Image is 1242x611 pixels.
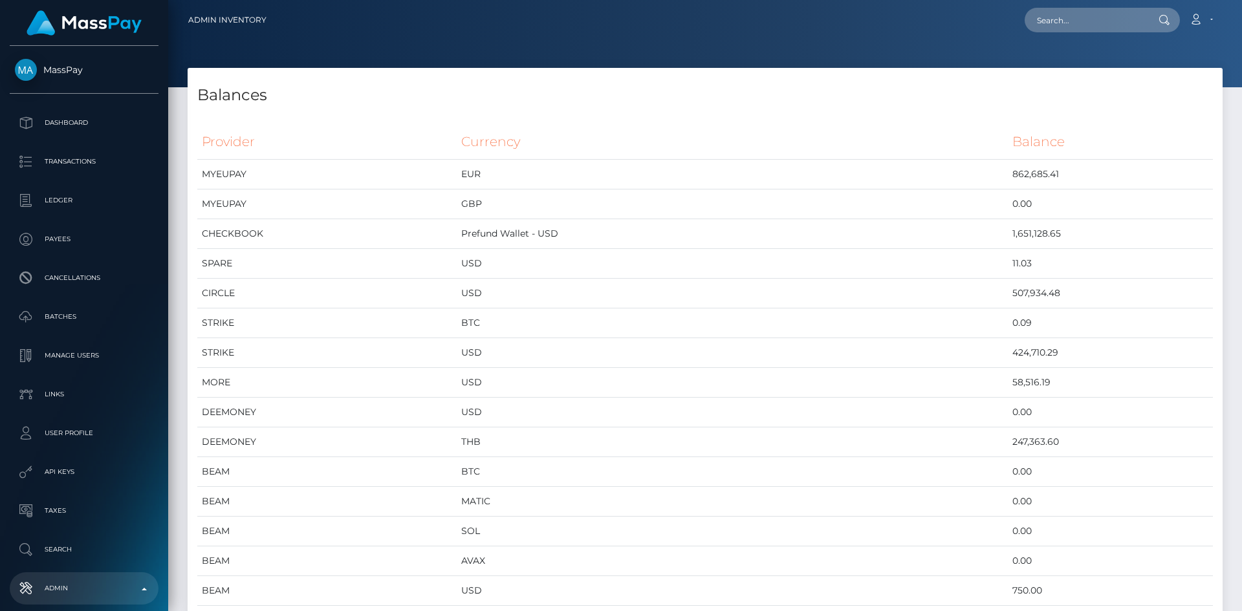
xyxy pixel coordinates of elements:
[10,145,158,178] a: Transactions
[10,456,158,488] a: API Keys
[1008,160,1213,189] td: 862,685.41
[457,124,1008,160] th: Currency
[1008,546,1213,576] td: 0.00
[10,184,158,217] a: Ledger
[1008,427,1213,457] td: 247,363.60
[197,249,457,279] td: SPARE
[15,579,153,598] p: Admin
[10,533,158,566] a: Search
[197,84,1213,107] h4: Balances
[15,268,153,288] p: Cancellations
[1008,189,1213,219] td: 0.00
[457,160,1008,189] td: EUR
[10,107,158,139] a: Dashboard
[457,517,1008,546] td: SOL
[457,487,1008,517] td: MATIC
[15,59,37,81] img: MassPay
[197,517,457,546] td: BEAM
[1008,576,1213,606] td: 750.00
[197,368,457,398] td: MORE
[15,385,153,404] p: Links
[197,219,457,249] td: CHECKBOOK
[10,495,158,527] a: Taxes
[15,307,153,327] p: Batches
[10,378,158,411] a: Links
[1008,487,1213,517] td: 0.00
[1008,457,1213,487] td: 0.00
[197,308,457,338] td: STRIKE
[10,572,158,605] a: Admin
[197,160,457,189] td: MYEUPAY
[1008,517,1213,546] td: 0.00
[15,191,153,210] p: Ledger
[10,301,158,333] a: Batches
[10,417,158,449] a: User Profile
[1008,338,1213,368] td: 424,710.29
[1008,249,1213,279] td: 11.03
[10,339,158,372] a: Manage Users
[457,338,1008,368] td: USD
[457,279,1008,308] td: USD
[15,540,153,559] p: Search
[1008,308,1213,338] td: 0.09
[457,308,1008,338] td: BTC
[15,152,153,171] p: Transactions
[15,113,153,133] p: Dashboard
[197,487,457,517] td: BEAM
[15,501,153,520] p: Taxes
[15,230,153,249] p: Payees
[457,368,1008,398] td: USD
[15,346,153,365] p: Manage Users
[457,427,1008,457] td: THB
[197,398,457,427] td: DEEMONEY
[457,398,1008,427] td: USD
[1008,279,1213,308] td: 507,934.48
[1008,124,1213,160] th: Balance
[457,189,1008,219] td: GBP
[27,10,142,36] img: MassPay Logo
[197,546,457,576] td: BEAM
[457,546,1008,576] td: AVAX
[1008,368,1213,398] td: 58,516.19
[457,457,1008,487] td: BTC
[457,249,1008,279] td: USD
[1008,219,1213,249] td: 1,651,128.65
[10,64,158,76] span: MassPay
[197,338,457,368] td: STRIKE
[197,279,457,308] td: CIRCLE
[197,124,457,160] th: Provider
[457,219,1008,249] td: Prefund Wallet - USD
[457,576,1008,606] td: USD
[197,457,457,487] td: BEAM
[197,427,457,457] td: DEEMONEY
[197,189,457,219] td: MYEUPAY
[188,6,267,34] a: Admin Inventory
[10,223,158,255] a: Payees
[10,262,158,294] a: Cancellations
[1008,398,1213,427] td: 0.00
[197,576,457,606] td: BEAM
[1025,8,1146,32] input: Search...
[15,423,153,443] p: User Profile
[15,462,153,482] p: API Keys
